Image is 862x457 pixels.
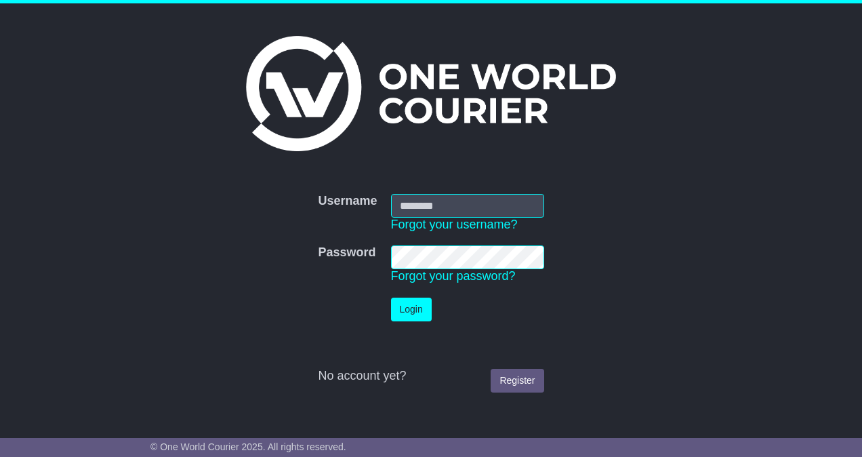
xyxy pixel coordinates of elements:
[318,369,543,384] div: No account yet?
[391,298,432,321] button: Login
[246,36,616,151] img: One World
[318,194,377,209] label: Username
[491,369,543,393] a: Register
[150,441,346,452] span: © One World Courier 2025. All rights reserved.
[391,218,518,231] a: Forgot your username?
[318,245,375,260] label: Password
[391,269,516,283] a: Forgot your password?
